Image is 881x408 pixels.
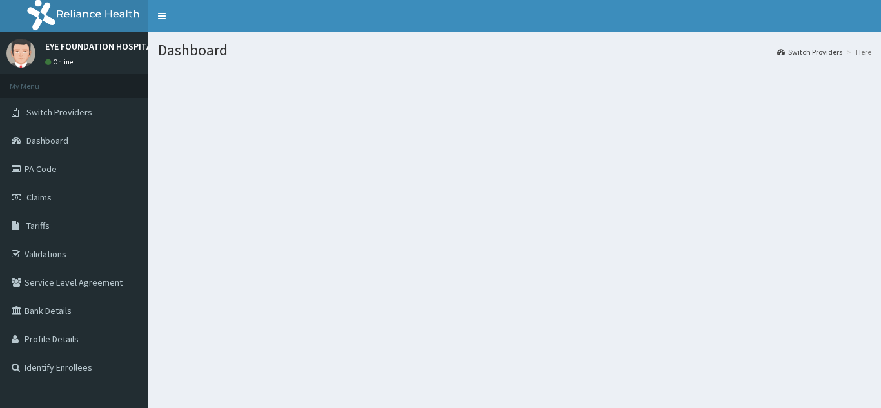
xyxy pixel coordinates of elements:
[777,46,842,57] a: Switch Providers
[45,42,156,51] p: EYE FOUNDATION HOSPITAL
[6,39,35,68] img: User Image
[26,135,68,146] span: Dashboard
[45,57,76,66] a: Online
[158,42,871,59] h1: Dashboard
[26,106,92,118] span: Switch Providers
[26,191,52,203] span: Claims
[26,220,50,231] span: Tariffs
[844,46,871,57] li: Here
